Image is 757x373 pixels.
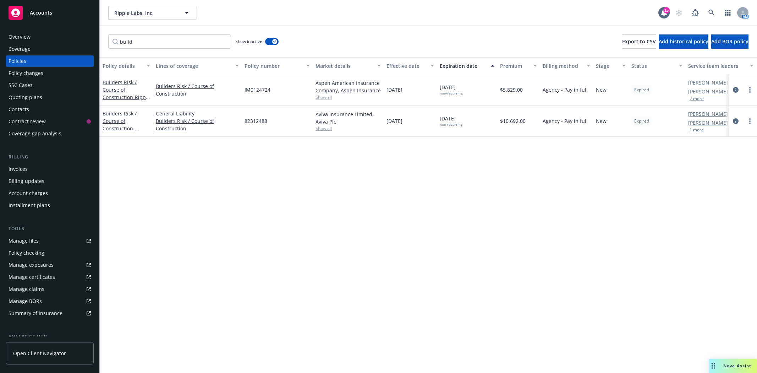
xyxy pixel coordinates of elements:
span: [DATE] [440,115,462,127]
div: Premium [500,62,529,70]
div: Policy changes [9,67,43,79]
a: Builders Risk / Course of Construction [156,82,239,97]
a: [PERSON_NAME] [688,79,728,86]
a: Manage claims [6,283,94,295]
span: Agency - Pay in full [543,117,588,125]
a: Manage BORs [6,296,94,307]
a: Contract review [6,116,94,127]
div: Service team leaders [688,62,746,70]
a: Manage exposures [6,259,94,271]
a: circleInformation [731,86,740,94]
div: Manage certificates [9,271,55,283]
div: Manage claims [9,283,44,295]
div: Policies [9,55,26,67]
div: Invoices [9,163,28,175]
button: Lines of coverage [153,57,242,74]
button: Nova Assist [709,359,757,373]
a: circleInformation [731,117,740,125]
span: Show all [316,125,381,131]
a: Invoices [6,163,94,175]
button: Market details [313,57,384,74]
span: [DATE] [386,117,402,125]
span: 82312488 [245,117,267,125]
div: Coverage [9,43,31,55]
a: Search [704,6,719,20]
div: Analytics hub [6,333,94,340]
button: Billing method [540,57,593,74]
div: Contacts [9,104,29,115]
div: Account charges [9,188,48,199]
a: Builders Risk / Course of Construction [156,117,239,132]
div: Billing [6,153,94,161]
button: Stage [593,57,629,74]
a: Overview [6,31,94,43]
a: Account charges [6,188,94,199]
div: Quoting plans [9,92,42,103]
a: [PERSON_NAME] [688,110,728,118]
div: Status [631,62,675,70]
span: [DATE] [386,86,402,93]
span: Show inactive [235,38,262,44]
button: Effective date [384,57,437,74]
div: Lines of coverage [156,62,231,70]
button: Service team leaders [685,57,756,74]
a: Manage files [6,235,94,247]
a: Installment plans [6,200,94,211]
button: Export to CSV [622,34,656,49]
div: Contract review [9,116,46,127]
span: Show all [316,94,381,100]
button: Add historical policy [659,34,708,49]
span: $5,829.00 [500,86,523,93]
a: Policy checking [6,247,94,259]
span: Agency - Pay in full [543,86,588,93]
a: Accounts [6,3,94,23]
a: Report a Bug [688,6,702,20]
div: non-recurring [440,91,462,96]
span: [DATE] [440,83,462,96]
a: Summary of insurance [6,308,94,319]
div: Summary of insurance [9,308,62,319]
div: Effective date [386,62,426,70]
a: Policy changes [6,67,94,79]
div: Billing method [543,62,582,70]
a: Contacts [6,104,94,115]
a: [PERSON_NAME] [688,119,728,126]
span: Export to CSV [622,38,656,45]
div: Manage BORs [9,296,42,307]
div: Overview [9,31,31,43]
a: [PERSON_NAME] [688,88,728,95]
button: Policy details [100,57,153,74]
input: Filter by keyword... [108,34,231,49]
span: Expired [634,87,649,93]
span: Nova Assist [723,363,751,369]
a: Billing updates [6,175,94,187]
span: Add historical policy [659,38,708,45]
div: Expiration date [440,62,487,70]
button: Policy number [242,57,313,74]
div: Aspen American Insurance Company, Aspen Insurance [316,79,381,94]
a: Switch app [721,6,735,20]
span: Ripple Labs, Inc. [114,9,176,17]
span: Accounts [30,10,52,16]
span: Open Client Navigator [13,350,66,357]
span: IM0124724 [245,86,270,93]
a: Manage certificates [6,271,94,283]
div: non-recurring [440,122,462,127]
span: New [596,117,607,125]
span: $10,692.00 [500,117,526,125]
div: Coverage gap analysis [9,128,61,139]
a: Quoting plans [6,92,94,103]
a: Coverage [6,43,94,55]
a: SSC Cases [6,80,94,91]
a: more [746,86,754,94]
div: Policy checking [9,247,44,259]
a: more [746,117,754,125]
button: Ripple Labs, Inc. [108,6,197,20]
div: Manage files [9,235,39,247]
button: Status [629,57,685,74]
div: Installment plans [9,200,50,211]
button: 1 more [690,128,704,132]
div: Market details [316,62,373,70]
div: Tools [6,225,94,232]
